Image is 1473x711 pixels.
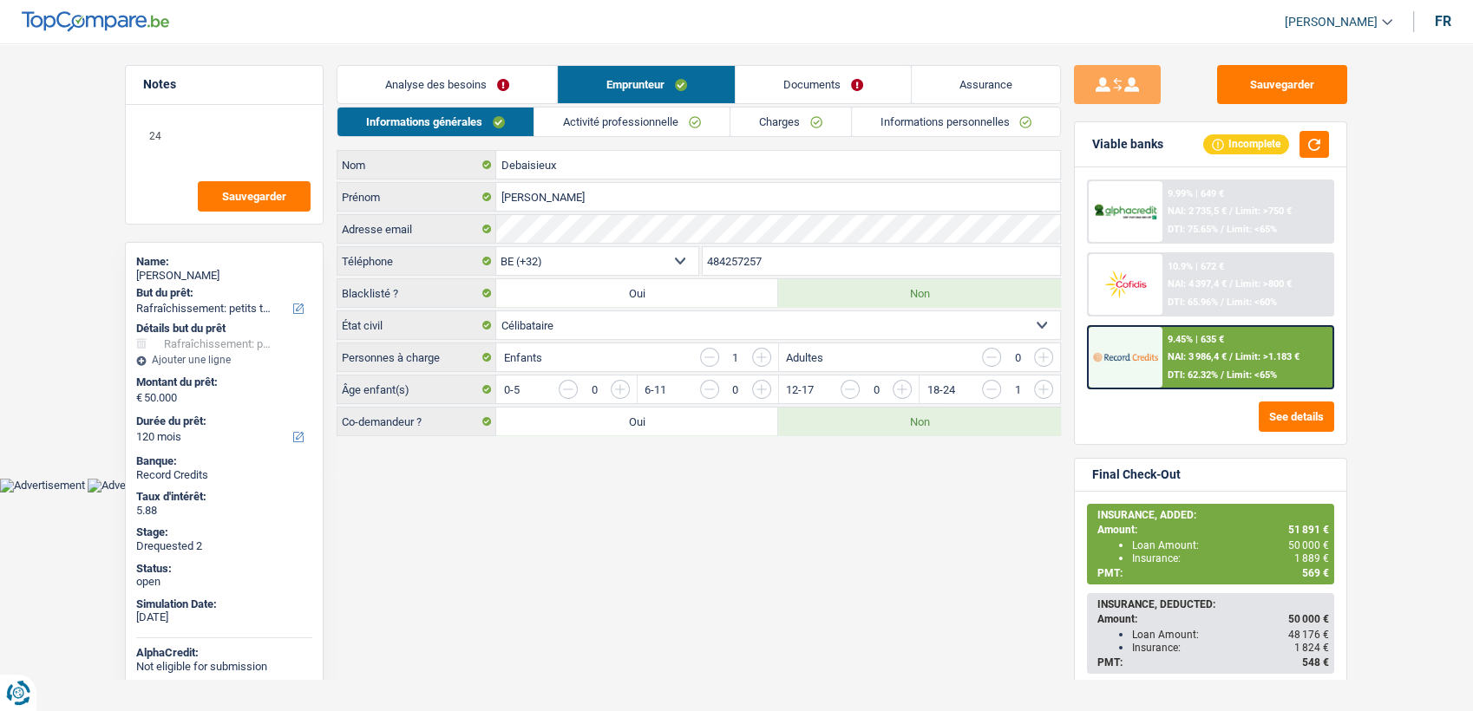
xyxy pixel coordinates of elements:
label: Téléphone [337,247,496,275]
span: 569 € [1302,567,1329,579]
span: Limit: >800 € [1235,278,1292,290]
div: Taux d'intérêt: [136,490,312,504]
label: Blacklisté ? [337,279,496,307]
span: / [1229,278,1233,290]
div: Insurance: [1132,552,1329,564]
span: 48 176 € [1288,629,1329,641]
label: Prénom [337,183,496,211]
label: Adultes [786,352,823,363]
span: 50 000 € [1288,539,1329,551]
input: 401020304 [703,247,1061,275]
label: Co-demandeur ? [337,408,496,435]
span: 548 € [1302,656,1329,669]
label: Non [778,408,1060,435]
span: / [1221,369,1224,381]
img: TopCompare Logo [22,11,169,32]
div: Loan Amount: [1132,629,1329,641]
button: Sauvegarder [1217,65,1347,104]
span: 1 824 € [1294,642,1329,654]
h5: Notes [143,77,305,92]
span: Limit: <65% [1227,224,1277,235]
div: 5.88 [136,504,312,518]
div: Loan Amount: [1132,539,1329,551]
img: Record Credits [1093,341,1157,373]
div: Amount: [1097,613,1329,625]
label: Enfants [503,352,541,363]
span: Limit: <60% [1227,297,1277,308]
div: Simulation Date: [136,597,312,611]
div: INSURANCE, DEDUCTED: [1097,598,1329,610]
div: Détails but du prêt [136,322,312,336]
label: Durée du prêt: [136,414,309,428]
a: Charges [730,108,851,136]
span: 50 000 € [1288,613,1329,625]
span: 1 889 € [1294,552,1329,564]
div: Insurance: [1132,642,1329,654]
label: Oui [496,279,778,307]
span: DTI: 75.65% [1168,224,1218,235]
span: € [136,391,142,405]
a: Assurance [912,66,1060,103]
a: Documents [736,66,911,103]
span: / [1229,351,1233,362]
span: NAI: 4 397,4 € [1168,278,1227,290]
div: 0 [586,384,602,395]
div: PMT: [1097,567,1329,579]
div: Record Credits [136,468,312,482]
span: [PERSON_NAME] [1285,15,1378,29]
span: Limit: <65% [1227,369,1277,381]
div: [PERSON_NAME] [136,269,312,283]
span: DTI: 65.96% [1168,297,1218,308]
label: Âge enfant(s) [337,375,496,403]
div: INSURANCE, ADDED: [1097,509,1329,521]
label: Adresse email [337,215,496,243]
img: Cofidis [1093,268,1157,300]
img: Advertisement [88,479,173,492]
div: 0 [1010,352,1025,363]
a: Emprunteur [558,66,734,103]
div: AlphaCredit: [136,646,312,660]
span: DTI: 62.32% [1168,369,1218,381]
img: AlphaCredit [1093,202,1157,222]
button: Sauvegarder [198,181,311,212]
div: [DATE] [136,610,312,624]
div: 1 [728,352,743,363]
label: Non [778,279,1060,307]
label: Montant du prêt: [136,375,309,389]
div: Final Check-Out [1092,467,1181,482]
label: Personnes à charge [337,343,496,371]
span: NAI: 3 986,4 € [1168,351,1227,362]
a: Informations personnelles [852,108,1061,136]
span: / [1221,224,1224,235]
div: Name: [136,255,312,269]
div: Banque: [136,454,312,468]
label: Oui [496,408,778,435]
span: Limit: >750 € [1235,205,1292,217]
label: But du prêt: [136,286,309,300]
a: Analyse des besoins [337,66,557,103]
div: Drequested 2 [136,539,312,553]
div: Not eligible for submission [136,660,312,674]
div: Viable banks [1092,137,1163,152]
div: Ajouter une ligne [136,354,312,366]
div: Stage: [136,525,312,539]
label: État civil [337,311,496,339]
label: Nom [337,151,496,179]
div: Incomplete [1203,134,1289,153]
a: Activité professionnelle [534,108,730,136]
div: 9.99% | 649 € [1168,188,1224,199]
div: Status: [136,562,312,576]
a: [PERSON_NAME] [1271,8,1392,36]
span: NAI: 2 735,5 € [1168,205,1227,217]
button: See details [1259,401,1334,432]
a: Informations générales [337,108,534,136]
div: fr [1435,13,1451,29]
span: Sauvegarder [222,191,286,202]
span: 51 891 € [1288,524,1329,536]
div: open [136,575,312,589]
div: PMT: [1097,656,1329,669]
div: 9.45% | 635 € [1168,334,1224,345]
label: 0-5 [503,384,519,395]
div: 10.9% | 672 € [1168,261,1224,272]
span: / [1221,297,1224,308]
